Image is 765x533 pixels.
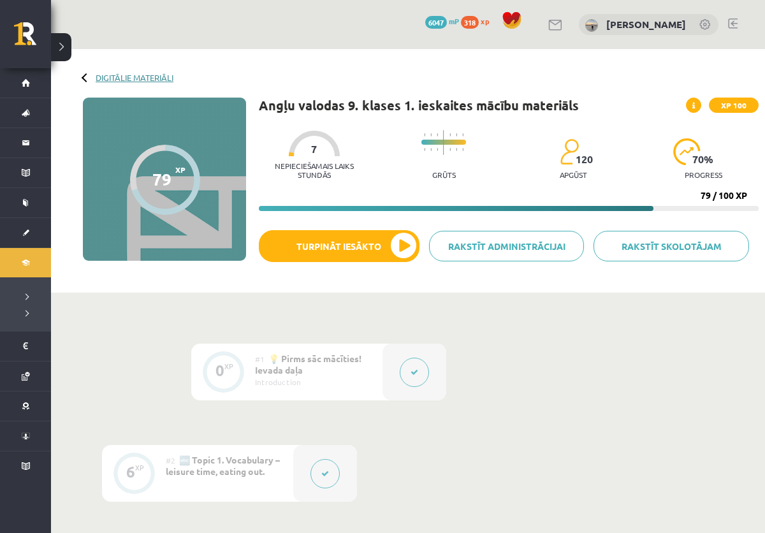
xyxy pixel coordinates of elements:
[425,16,459,26] a: 6047 mP
[14,22,51,54] a: Rīgas 1. Tālmācības vidusskola
[96,73,173,82] a: Digitālie materiāli
[449,16,459,26] span: mP
[576,154,593,165] span: 120
[166,455,175,465] span: #2
[175,165,186,174] span: XP
[425,16,447,29] span: 6047
[462,148,463,151] img: icon-short-line-57e1e144782c952c97e751825c79c345078a6d821885a25fce030b3d8c18986b.svg
[461,16,495,26] a: 318 xp
[259,230,419,262] button: Turpināt iesākto
[449,148,451,151] img: icon-short-line-57e1e144782c952c97e751825c79c345078a6d821885a25fce030b3d8c18986b.svg
[673,138,701,165] img: icon-progress-161ccf0a02000e728c5f80fcf4c31c7af3da0e1684b2b1d7c360e028c24a22f1.svg
[437,133,438,136] img: icon-short-line-57e1e144782c952c97e751825c79c345078a6d821885a25fce030b3d8c18986b.svg
[126,466,135,478] div: 6
[255,376,373,388] div: Introduction
[481,16,489,26] span: xp
[311,143,317,155] span: 7
[606,18,686,31] a: [PERSON_NAME]
[255,354,265,364] span: #1
[135,464,144,471] div: XP
[152,170,171,189] div: 79
[424,148,425,151] img: icon-short-line-57e1e144782c952c97e751825c79c345078a6d821885a25fce030b3d8c18986b.svg
[259,98,579,113] h1: Angļu valodas 9. klases 1. ieskaites mācību materiāls
[449,133,451,136] img: icon-short-line-57e1e144782c952c97e751825c79c345078a6d821885a25fce030b3d8c18986b.svg
[255,353,361,376] span: 💡 Pirms sāc mācīties! Ievada daļa
[437,148,438,151] img: icon-short-line-57e1e144782c952c97e751825c79c345078a6d821885a25fce030b3d8c18986b.svg
[424,133,425,136] img: icon-short-line-57e1e144782c952c97e751825c79c345078a6d821885a25fce030b3d8c18986b.svg
[685,170,722,179] p: progress
[709,98,759,113] span: XP 100
[692,154,714,165] span: 70 %
[456,148,457,151] img: icon-short-line-57e1e144782c952c97e751825c79c345078a6d821885a25fce030b3d8c18986b.svg
[462,133,463,136] img: icon-short-line-57e1e144782c952c97e751825c79c345078a6d821885a25fce030b3d8c18986b.svg
[560,138,578,165] img: students-c634bb4e5e11cddfef0936a35e636f08e4e9abd3cc4e673bd6f9a4125e45ecb1.svg
[224,363,233,370] div: XP
[585,19,598,32] img: Milana Belavina
[461,16,479,29] span: 318
[215,365,224,376] div: 0
[594,231,749,261] a: Rakstīt skolotājam
[430,133,432,136] img: icon-short-line-57e1e144782c952c97e751825c79c345078a6d821885a25fce030b3d8c18986b.svg
[560,170,587,179] p: apgūst
[432,170,456,179] p: Grūts
[443,130,444,155] img: icon-long-line-d9ea69661e0d244f92f715978eff75569469978d946b2353a9bb055b3ed8787d.svg
[430,148,432,151] img: icon-short-line-57e1e144782c952c97e751825c79c345078a6d821885a25fce030b3d8c18986b.svg
[429,231,585,261] a: Rakstīt administrācijai
[259,161,370,179] p: Nepieciešamais laiks stundās
[456,133,457,136] img: icon-short-line-57e1e144782c952c97e751825c79c345078a6d821885a25fce030b3d8c18986b.svg
[166,454,280,477] span: 🔤 Topic 1. Vocabulary – leisure time, eating out.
